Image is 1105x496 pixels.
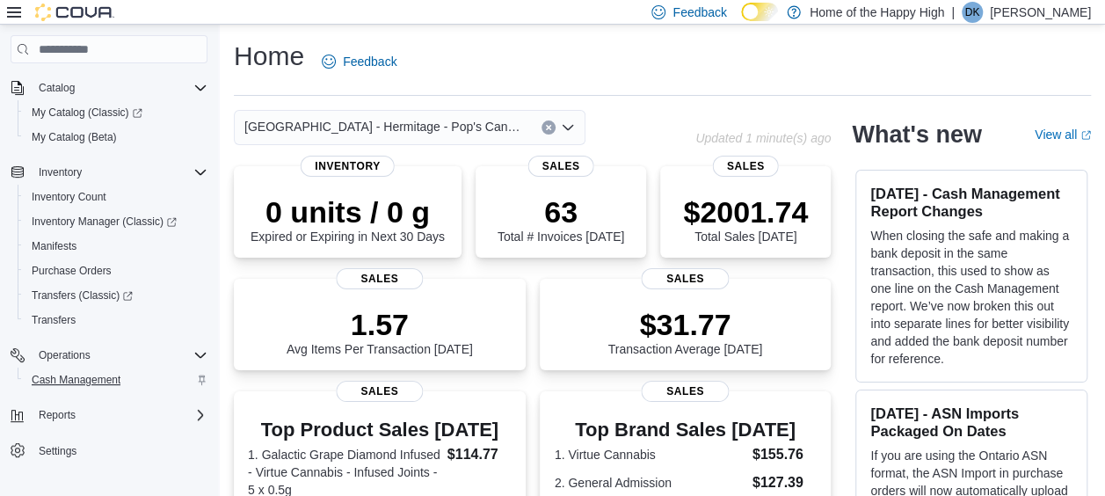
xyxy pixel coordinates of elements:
span: DK [965,2,980,23]
span: Inventory [301,156,395,177]
button: Open list of options [561,120,575,135]
a: Cash Management [25,369,127,390]
h2: What's new [852,120,981,149]
h3: [DATE] - ASN Imports Packaged On Dates [870,405,1072,440]
span: My Catalog (Classic) [25,102,207,123]
a: My Catalog (Classic) [18,100,214,125]
p: When closing the safe and making a bank deposit in the same transaction, this used to show as one... [870,227,1072,368]
dd: $127.39 [752,472,816,493]
p: Home of the Happy High [810,2,944,23]
span: Cash Management [32,373,120,387]
p: 63 [498,194,624,230]
button: Operations [4,343,214,368]
p: | [951,2,955,23]
a: Purchase Orders [25,260,119,281]
a: Feedback [315,44,403,79]
h1: Home [234,39,304,74]
button: Cash Management [18,368,214,392]
span: Manifests [32,239,76,253]
button: Inventory Count [18,185,214,209]
dt: 1. Virtue Cannabis [555,446,745,463]
span: Sales [336,381,423,402]
input: Dark Mode [741,3,778,21]
button: Transfers [18,308,214,332]
h3: Top Brand Sales [DATE] [555,419,816,441]
a: Inventory Manager (Classic) [18,209,214,234]
span: Sales [642,381,729,402]
span: Catalog [39,81,75,95]
span: Sales [528,156,594,177]
span: [GEOGRAPHIC_DATA] - Hermitage - Pop's Cannabis [244,116,524,137]
a: Inventory Count [25,186,113,208]
span: Settings [32,440,207,462]
button: Reports [32,405,83,426]
span: Transfers (Classic) [25,285,207,306]
a: Settings [32,441,84,462]
p: Updated 1 minute(s) ago [695,131,831,145]
span: Transfers (Classic) [32,288,133,303]
span: Purchase Orders [32,264,112,278]
span: Settings [39,444,76,458]
span: Feedback [343,53,396,70]
button: Purchase Orders [18,259,214,283]
span: Inventory [39,165,82,179]
h3: Top Product Sales [DATE] [248,419,512,441]
button: Clear input [542,120,556,135]
span: Inventory [32,162,207,183]
a: Inventory Manager (Classic) [25,211,184,232]
img: Cova [35,4,114,21]
a: Transfers [25,310,83,331]
span: Inventory Manager (Classic) [25,211,207,232]
button: Operations [32,345,98,366]
p: $2001.74 [683,194,808,230]
span: Sales [713,156,779,177]
p: $31.77 [608,307,763,342]
a: My Catalog (Beta) [25,127,124,148]
div: Total Sales [DATE] [683,194,808,244]
button: Settings [4,438,214,463]
div: Avg Items Per Transaction [DATE] [287,307,473,356]
svg: External link [1080,130,1091,141]
dt: 2. General Admission [555,474,745,492]
span: Operations [39,348,91,362]
a: View allExternal link [1035,128,1091,142]
button: Inventory [4,160,214,185]
span: Inventory Count [25,186,207,208]
button: Catalog [32,77,82,98]
span: Sales [642,268,729,289]
span: Transfers [32,313,76,327]
span: Feedback [672,4,726,21]
button: My Catalog (Beta) [18,125,214,150]
button: Inventory [32,162,89,183]
dd: $114.77 [447,444,512,465]
button: Manifests [18,234,214,259]
span: Operations [32,345,207,366]
p: [PERSON_NAME] [990,2,1091,23]
span: Manifests [25,236,207,257]
div: Denim Keddy [962,2,983,23]
span: My Catalog (Classic) [32,106,142,120]
p: 1.57 [287,307,473,342]
dd: $155.76 [752,444,816,465]
div: Expired or Expiring in Next 30 Days [251,194,445,244]
span: Cash Management [25,369,207,390]
span: My Catalog (Beta) [32,130,117,144]
div: Transaction Average [DATE] [608,307,763,356]
span: My Catalog (Beta) [25,127,207,148]
span: Catalog [32,77,207,98]
span: Inventory Count [32,190,106,204]
span: Purchase Orders [25,260,207,281]
span: Dark Mode [741,21,742,22]
button: Catalog [4,76,214,100]
span: Transfers [25,310,207,331]
button: Reports [4,403,214,427]
span: Reports [39,408,76,422]
span: Sales [336,268,423,289]
span: Reports [32,405,207,426]
h3: [DATE] - Cash Management Report Changes [870,185,1072,220]
span: Inventory Manager (Classic) [32,215,177,229]
a: Transfers (Classic) [18,283,214,308]
a: My Catalog (Classic) [25,102,149,123]
div: Total # Invoices [DATE] [498,194,624,244]
a: Manifests [25,236,84,257]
